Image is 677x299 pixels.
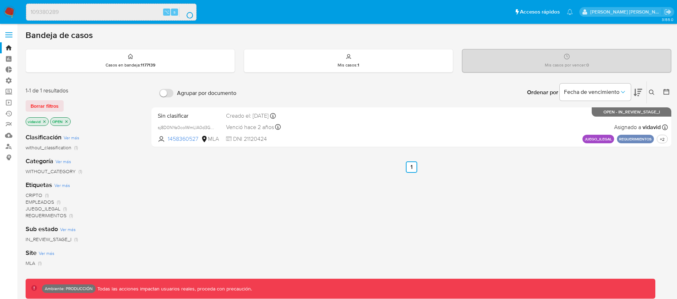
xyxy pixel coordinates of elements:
[520,8,560,16] span: Accesos rápidos
[567,9,573,15] a: Notificaciones
[164,9,170,15] span: ⌥
[590,9,662,15] p: victor.david@mercadolibre.com.co
[45,287,93,290] p: Ambiente: PRODUCCIÓN
[179,7,194,17] button: search-icon
[173,9,176,15] span: s
[664,8,672,16] a: Salir
[26,7,196,17] input: Buscar usuario o caso...
[96,285,252,292] p: Todas las acciones impactan usuarios reales, proceda con precaución.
